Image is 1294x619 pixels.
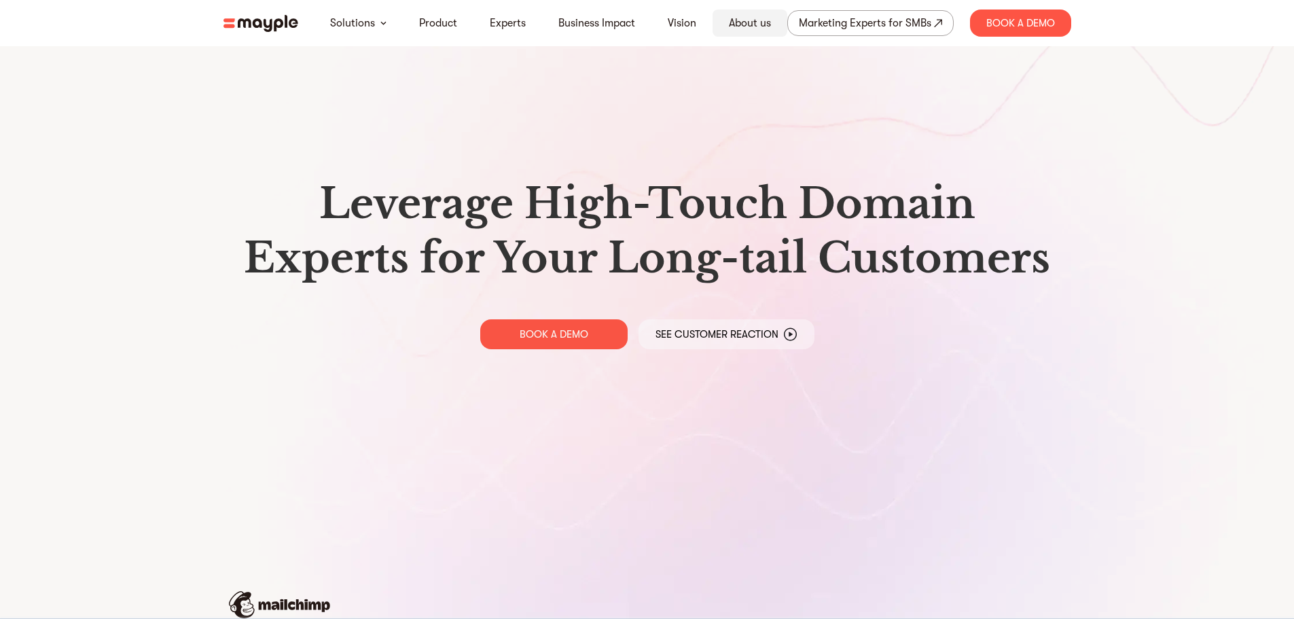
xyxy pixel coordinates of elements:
[520,328,588,341] p: BOOK A DEMO
[558,15,635,31] a: Business Impact
[655,328,778,341] p: See Customer Reaction
[799,14,931,33] div: Marketing Experts for SMBs
[229,591,330,618] img: mailchimp-logo
[223,15,298,32] img: mayple-logo
[330,15,375,31] a: Solutions
[419,15,457,31] a: Product
[234,177,1060,285] h1: Leverage High-Touch Domain Experts for Your Long-tail Customers
[380,21,387,25] img: arrow-down
[970,10,1071,37] div: Book A Demo
[490,15,526,31] a: Experts
[787,10,954,36] a: Marketing Experts for SMBs
[480,319,628,349] a: BOOK A DEMO
[639,319,814,349] a: See Customer Reaction
[668,15,696,31] a: Vision
[729,15,771,31] a: About us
